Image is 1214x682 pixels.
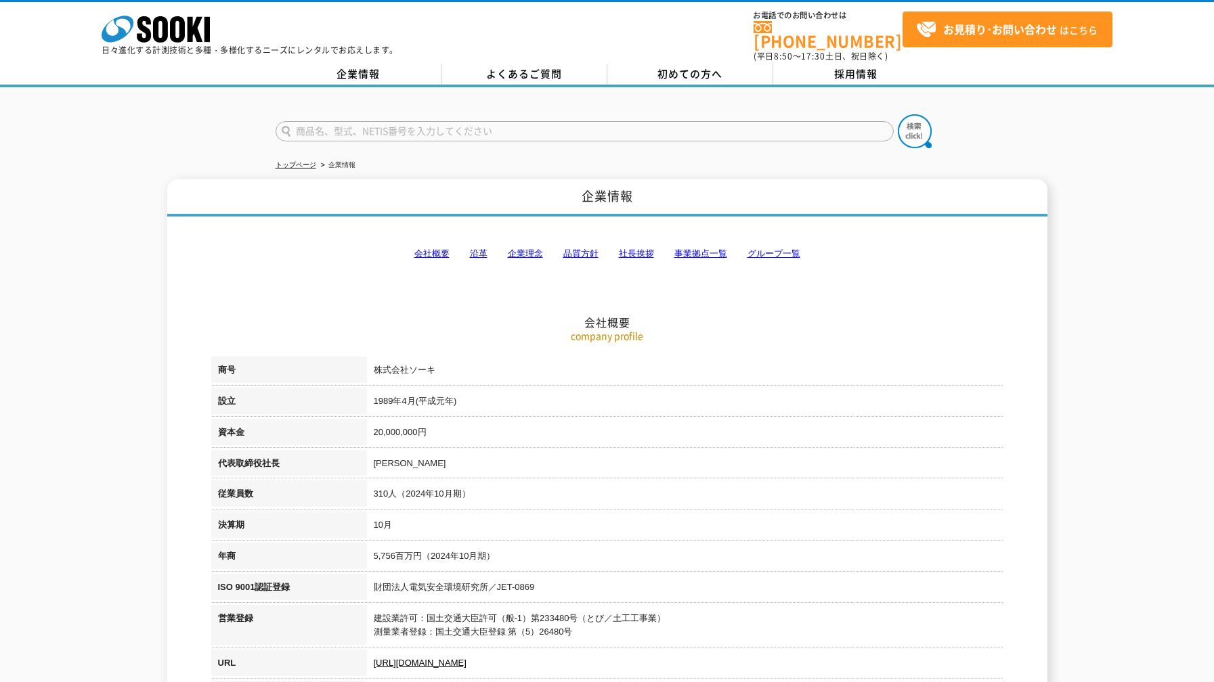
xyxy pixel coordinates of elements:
[943,21,1057,37] strong: お見積り･お問い合わせ
[102,46,398,54] p: 日々進化する計測技術と多種・多様化するニーズにレンタルでお応えします。
[211,605,367,650] th: 営業登録
[276,121,894,141] input: 商品名、型式、NETIS番号を入力してください
[211,512,367,543] th: 決算期
[674,248,727,258] a: 事業拠点一覧
[754,21,903,49] a: [PHONE_NUMBER]
[607,64,773,85] a: 初めての方へ
[801,50,825,62] span: 17:30
[367,574,1003,605] td: 財団法人電気安全環境研究所／JET-0869
[470,248,487,258] a: 沿革
[211,450,367,481] th: 代表取締役社長
[563,248,599,258] a: 品質方針
[211,650,367,681] th: URL
[367,357,1003,388] td: 株式会社ソーキ
[211,419,367,450] th: 資本金
[773,64,939,85] a: 採用情報
[211,180,1003,329] h2: 会社概要
[211,574,367,605] th: ISO 9001認証登録
[754,50,888,62] span: (平日 ～ 土日、祝日除く)
[441,64,607,85] a: よくあるご質問
[754,12,903,20] span: お電話でのお問い合わせは
[211,480,367,512] th: 従業員数
[367,450,1003,481] td: [PERSON_NAME]
[508,248,543,258] a: 企業理念
[898,114,932,148] img: btn_search.png
[211,357,367,388] th: 商号
[211,329,1003,343] p: company profile
[367,480,1003,512] td: 310人（2024年10月期）
[276,161,316,168] a: トップページ
[367,543,1003,574] td: 5,756百万円（2024年10月期）
[619,248,654,258] a: 社長挨拶
[167,179,1047,217] h1: 企業情報
[367,605,1003,650] td: 建設業許可：国土交通大臣許可（般-1）第233480号（とび／土工工事業） 測量業者登録：国土交通大臣登録 第（5）26480号
[916,20,1098,40] span: はこちら
[657,66,722,81] span: 初めての方へ
[211,388,367,419] th: 設立
[747,248,800,258] a: グループ一覧
[276,64,441,85] a: 企業情報
[774,50,793,62] span: 8:50
[367,419,1003,450] td: 20,000,000円
[903,12,1112,47] a: お見積り･お問い合わせはこちら
[211,543,367,574] th: 年商
[367,388,1003,419] td: 1989年4月(平成元年)
[414,248,450,258] a: 会社概要
[318,158,355,173] li: 企業情報
[374,658,467,668] a: [URL][DOMAIN_NAME]
[367,512,1003,543] td: 10月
